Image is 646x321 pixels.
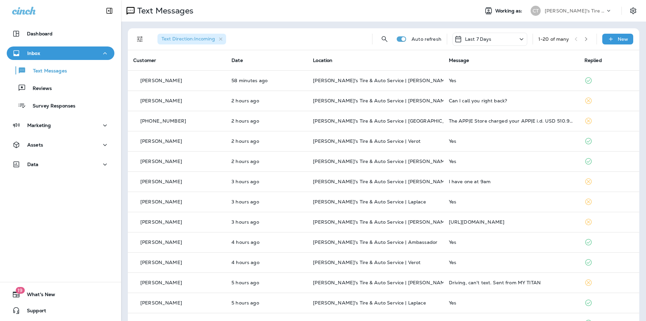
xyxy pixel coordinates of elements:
p: Aug 18, 2025 01:07 PM [231,98,302,103]
div: Yes [449,199,574,204]
p: [PERSON_NAME] [140,98,182,103]
span: 19 [15,287,25,294]
p: Aug 18, 2025 11:58 AM [231,199,302,204]
button: 19What's New [7,288,114,301]
p: [PERSON_NAME] [140,260,182,265]
p: [PERSON_NAME] [140,300,182,306]
p: Assets [27,142,43,148]
div: CT [531,6,541,16]
p: [PERSON_NAME] [140,239,182,245]
p: Aug 18, 2025 12:46 PM [231,138,302,144]
button: Marketing [7,119,114,132]
p: [PERSON_NAME] [140,78,182,83]
button: Inbox [7,46,114,60]
p: Data [27,162,39,167]
span: [PERSON_NAME]'s Tire & Auto Service | Laplace [313,199,426,205]
span: [PERSON_NAME]'s Tire & Auto Service | [PERSON_NAME][GEOGRAPHIC_DATA] [313,98,502,104]
p: Aug 18, 2025 12:46 PM [231,159,302,164]
p: Text Messages [26,68,67,74]
p: Auto refresh [411,36,441,42]
span: [PERSON_NAME]'s Tire & Auto Service | Verot [313,138,421,144]
p: [PERSON_NAME] [140,179,182,184]
span: Date [231,57,243,63]
span: Message [449,57,469,63]
p: [PERSON_NAME] [140,199,182,204]
div: Yes [449,239,574,245]
span: [PERSON_NAME]'s Tire & Auto Service | [GEOGRAPHIC_DATA] [313,118,460,124]
span: Working as: [495,8,524,14]
button: Reviews [7,81,114,95]
p: Survey Responses [26,103,75,109]
span: [PERSON_NAME]'s Tire & Auto Service | [PERSON_NAME] [313,77,450,84]
span: Replied [584,57,602,63]
p: Marketing [27,123,51,128]
button: Settings [627,5,639,17]
p: Aug 18, 2025 10:37 AM [231,300,302,306]
span: [PERSON_NAME]'s Tire & Auto Service | [PERSON_NAME] [313,219,450,225]
p: [PERSON_NAME] [140,280,182,285]
span: What's New [20,292,55,300]
span: [PERSON_NAME]'s Tire & Auto Service | Ambassador [313,239,437,245]
div: I have one at 9am [449,179,574,184]
p: Dashboard [27,31,52,36]
div: https://youtube.com/shorts/bIO0HapGrGk?si=yeVzXkdA04v6jWpM [449,219,574,225]
span: Location [313,57,332,63]
div: 1 - 20 of many [538,36,569,42]
p: [PERSON_NAME] [140,219,182,225]
button: Filters [133,32,147,46]
button: Survey Responses [7,98,114,113]
div: Yes [449,300,574,306]
p: Aug 18, 2025 11:58 AM [231,179,302,184]
div: Can I call you right back? [449,98,574,103]
span: [PERSON_NAME]'s Tire & Auto Service | [PERSON_NAME] [313,158,450,164]
span: Customer [133,57,156,63]
div: Yes [449,78,574,83]
span: Text Direction : Incoming [161,36,215,42]
p: [PERSON_NAME]'s Tire & Auto [545,8,605,13]
span: [PERSON_NAME]'s Tire & Auto Service | [PERSON_NAME] [313,179,450,185]
p: Aug 18, 2025 10:50 AM [231,260,302,265]
p: Reviews [26,86,52,92]
span: [PERSON_NAME]'s Tire & Auto Service | Laplace [313,300,426,306]
button: Support [7,304,114,317]
button: Data [7,158,114,171]
p: Inbox [27,51,40,56]
p: [PHONE_NUMBER] [140,118,186,124]
button: Search Messages [378,32,391,46]
div: The APP|E Store charged your APP|E i.d. USD 510.95. If you did not authorize, call 803.762 4565) ... [449,118,574,124]
p: New [618,36,628,42]
button: Assets [7,138,114,152]
p: Aug 18, 2025 01:00 PM [231,118,302,124]
p: Aug 18, 2025 10:40 AM [231,280,302,285]
span: [PERSON_NAME]'s Tire & Auto Service | Verot [313,259,421,265]
div: Text Direction:Incoming [157,34,226,44]
p: Aug 18, 2025 11:52 AM [231,219,302,225]
p: [PERSON_NAME] [140,159,182,164]
span: [PERSON_NAME]'s Tire & Auto Service | [PERSON_NAME] [313,280,450,286]
button: Dashboard [7,27,114,40]
button: Collapse Sidebar [100,4,119,18]
p: Last 7 Days [465,36,492,42]
div: Yes [449,138,574,144]
p: Aug 18, 2025 02:46 PM [231,78,302,83]
div: Yes [449,159,574,164]
div: Yes [449,260,574,265]
p: Aug 18, 2025 11:03 AM [231,239,302,245]
p: [PERSON_NAME] [140,138,182,144]
div: Driving, can't text. Sent from MY TITAN [449,280,574,285]
p: Text Messages [135,6,193,16]
button: Text Messages [7,63,114,77]
span: Support [20,308,46,316]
